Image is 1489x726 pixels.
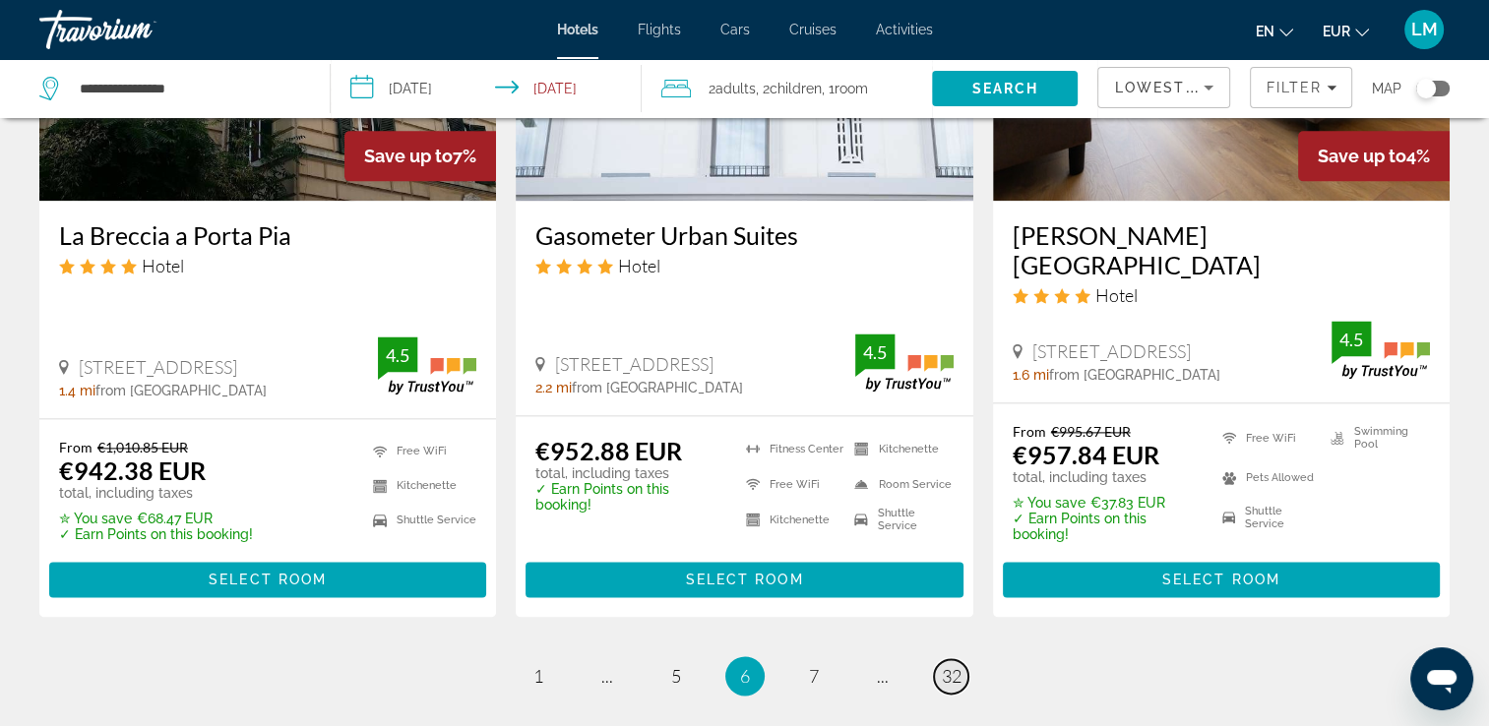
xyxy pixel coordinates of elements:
span: 1 [533,665,543,687]
span: 2.2 mi [535,380,572,395]
span: From [59,439,93,455]
a: Select Room [526,567,962,588]
h3: La Breccia a Porta Pia [59,220,476,250]
ins: €957.84 EUR [1013,440,1159,469]
div: 4.5 [855,340,895,364]
span: Save up to [364,146,453,166]
mat-select: Sort by [1114,76,1213,99]
span: Select Room [209,572,327,587]
a: Flights [638,22,681,37]
li: Free WiFi [1212,423,1322,453]
span: EUR [1323,24,1350,39]
li: Free WiFi [363,439,476,463]
span: from [GEOGRAPHIC_DATA] [1049,367,1220,383]
span: [STREET_ADDRESS] [1032,340,1191,362]
button: Filters [1250,67,1352,108]
div: 4.5 [378,343,417,367]
li: Kitchenette [844,436,953,461]
a: Cars [720,22,750,37]
button: Travelers: 2 adults, 2 children [642,59,933,118]
span: , 2 [756,75,822,102]
span: Room [835,81,868,96]
span: Save up to [1318,146,1406,166]
a: Select Room [1003,567,1440,588]
button: User Menu [1398,9,1450,50]
li: Shuttle Service [363,508,476,532]
span: 2 [709,75,756,102]
span: ✮ You save [59,511,132,526]
li: Fitness Center [736,436,844,461]
span: en [1256,24,1274,39]
button: Select Room [1003,562,1440,597]
span: Children [770,81,822,96]
li: Room Service [844,471,953,497]
span: Search [972,81,1039,96]
span: Filter [1266,80,1322,95]
li: Swimming Pool [1321,423,1430,453]
button: Select check in and out date [331,59,642,118]
nav: Pagination [39,656,1450,696]
ins: €942.38 EUR [59,455,206,485]
a: Gasometer Urban Suites [535,220,953,250]
div: 4.5 [1332,328,1371,351]
img: TrustYou guest rating badge [378,336,476,394]
span: Hotel [618,255,660,276]
a: [PERSON_NAME] [GEOGRAPHIC_DATA] [1013,220,1430,279]
span: ✮ You save [1013,495,1086,511]
span: Hotel [1095,284,1138,306]
button: Change language [1256,17,1293,45]
div: 4 star Hotel [59,255,476,276]
span: LM [1411,20,1438,39]
span: 5 [671,665,681,687]
a: Select Room [49,567,486,588]
span: [STREET_ADDRESS] [555,353,713,375]
iframe: Bouton de lancement de la fenêtre de messagerie [1410,647,1473,710]
p: total, including taxes [59,485,253,501]
button: Select Room [49,562,486,597]
button: Search [932,71,1078,106]
a: Travorium [39,4,236,55]
a: Activities [876,22,933,37]
li: Kitchenette [736,507,844,532]
img: TrustYou guest rating badge [855,333,954,392]
a: Cruises [789,22,837,37]
img: TrustYou guest rating badge [1332,321,1430,379]
span: Select Room [1162,572,1280,587]
span: 7 [809,665,819,687]
span: Hotel [142,255,184,276]
span: from [GEOGRAPHIC_DATA] [95,383,267,398]
p: ✓ Earn Points on this booking! [1013,511,1198,542]
p: total, including taxes [535,465,721,481]
li: Shuttle Service [1212,503,1322,532]
a: Hotels [557,22,598,37]
span: Adults [715,81,756,96]
input: Search hotel destination [78,74,300,103]
span: Select Room [685,572,803,587]
del: €1,010.85 EUR [97,439,188,455]
p: ✓ Earn Points on this booking! [59,526,253,542]
p: total, including taxes [1013,469,1198,485]
span: ... [601,665,613,687]
span: Map [1372,75,1401,102]
button: Select Room [526,562,962,597]
div: 4 star Hotel [535,255,953,276]
span: 6 [740,665,750,687]
div: 4% [1298,131,1450,181]
ins: €952.88 EUR [535,436,682,465]
p: ✓ Earn Points on this booking! [535,481,721,513]
li: Free WiFi [736,471,844,497]
span: [STREET_ADDRESS] [79,356,237,378]
span: 1.4 mi [59,383,95,398]
del: €995.67 EUR [1051,423,1131,440]
span: , 1 [822,75,868,102]
p: €37.83 EUR [1013,495,1198,511]
span: 32 [942,665,962,687]
button: Change currency [1323,17,1369,45]
button: Toggle map [1401,80,1450,97]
